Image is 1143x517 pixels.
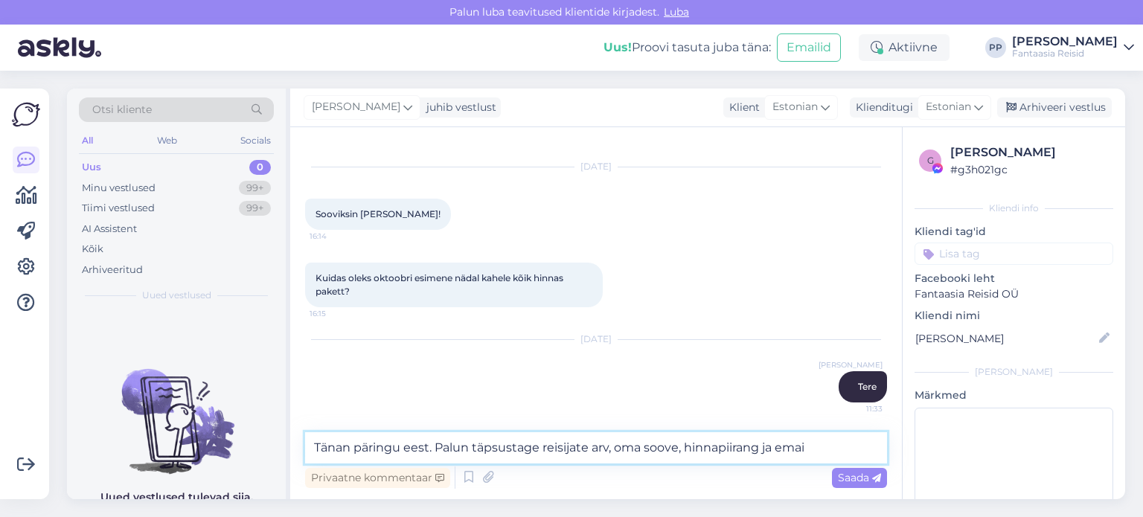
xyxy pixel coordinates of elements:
[772,99,818,115] span: Estonian
[154,131,180,150] div: Web
[858,381,877,392] span: Tere
[997,97,1112,118] div: Arhiveeri vestlus
[926,99,971,115] span: Estonian
[92,102,152,118] span: Otsi kliente
[603,40,632,54] b: Uus!
[915,365,1113,379] div: [PERSON_NAME]
[915,308,1113,324] p: Kliendi nimi
[305,468,450,488] div: Privaatne kommentaar
[239,201,271,216] div: 99+
[915,224,1113,240] p: Kliendi tag'id
[239,181,271,196] div: 99+
[950,144,1109,161] div: [PERSON_NAME]
[859,34,950,61] div: Aktiivne
[915,271,1113,286] p: Facebooki leht
[312,99,400,115] span: [PERSON_NAME]
[316,272,566,297] span: Kuidas oleks oktoobri esimene nädal kahele kõik hinnas pakett?
[79,131,96,150] div: All
[305,432,887,463] textarea: Tänan päringu eest. Palun täpsustage reisijate arv, oma soove, hinnapiirang ja emai
[985,37,1006,58] div: PP
[915,388,1113,403] p: Märkmed
[1012,36,1134,60] a: [PERSON_NAME]Fantaasia Reisid
[723,100,760,115] div: Klient
[659,5,694,19] span: Luba
[915,330,1096,347] input: Lisa nimi
[777,33,841,62] button: Emailid
[12,100,40,129] img: Askly Logo
[1012,36,1118,48] div: [PERSON_NAME]
[915,202,1113,215] div: Kliendi info
[850,100,913,115] div: Klienditugi
[310,231,365,242] span: 16:14
[316,208,441,219] span: Sooviksin [PERSON_NAME]!
[82,222,137,237] div: AI Assistent
[819,359,883,370] span: [PERSON_NAME]
[915,286,1113,302] p: Fantaasia Reisid OÜ
[838,471,881,484] span: Saada
[420,100,496,115] div: juhib vestlust
[603,39,771,57] div: Proovi tasuta juba täna:
[82,160,101,175] div: Uus
[1012,48,1118,60] div: Fantaasia Reisid
[237,131,274,150] div: Socials
[82,201,155,216] div: Tiimi vestlused
[310,308,365,319] span: 16:15
[305,160,887,173] div: [DATE]
[927,155,934,166] span: g
[67,342,286,476] img: No chats
[915,243,1113,265] input: Lisa tag
[305,333,887,346] div: [DATE]
[82,181,156,196] div: Minu vestlused
[827,403,883,414] span: 11:33
[950,161,1109,178] div: # g3h021gc
[82,263,143,277] div: Arhiveeritud
[82,242,103,257] div: Kõik
[100,489,253,505] p: Uued vestlused tulevad siia.
[142,289,211,302] span: Uued vestlused
[249,160,271,175] div: 0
